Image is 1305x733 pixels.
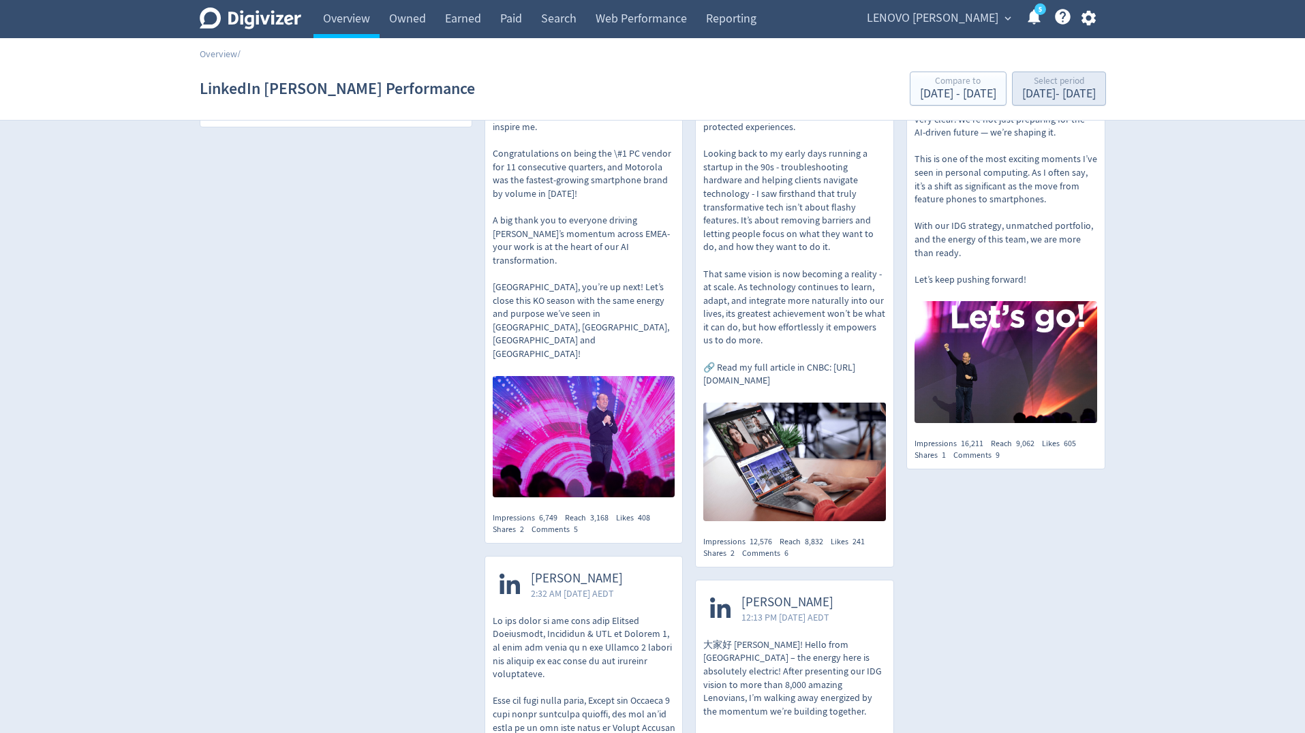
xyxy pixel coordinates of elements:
p: What an unforgettable day with our EMEA team! As we near the final stop of this incredible Kickof... [493,1,675,361]
div: Shares [703,548,742,559]
div: Impressions [493,512,565,524]
img: https://media.cf.digivizer.com/images/linkedin-139381074-urn:li:share:7315286292022407169-3c8c74d... [703,403,886,522]
a: Overview [200,48,237,60]
span: 241 [853,536,865,547]
span: 16,211 [961,438,983,449]
span: 2 [520,524,524,535]
div: Comments [532,524,585,535]
img: https://media.cf.digivizer.com/images/linkedin-139381074-urn:li:ugcPost:7313971208020987904-f496f... [915,301,1097,423]
span: 2:32 AM [DATE] AEDT [531,587,623,600]
div: Likes [1042,438,1084,450]
img: https://media.cf.digivizer.com/images/linkedin-139381074-urn:li:ugcPost:7316392518953172993-c486f... [493,376,675,498]
div: Impressions [915,438,991,450]
div: Reach [565,512,616,524]
span: 9,062 [1016,438,1034,449]
span: / [237,48,241,60]
h1: LinkedIn [PERSON_NAME] Performance [200,67,475,110]
div: Impressions [703,536,780,548]
span: 5 [574,524,578,535]
span: 2 [731,548,735,559]
span: 1 [942,450,946,461]
text: 5 [1038,5,1041,14]
div: [DATE] - [DATE] [920,88,996,100]
div: Shares [493,524,532,535]
a: 5 [1034,3,1046,15]
span: 6 [784,548,788,559]
button: LENOVO [PERSON_NAME] [862,7,1015,29]
div: Comments [953,450,1007,461]
div: [DATE] - [DATE] [1022,88,1096,100]
div: Reach [991,438,1042,450]
span: 12,576 [750,536,772,547]
button: Compare to[DATE] - [DATE] [910,72,1007,106]
span: 6,749 [539,512,557,523]
span: 408 [638,512,650,523]
span: expand_more [1002,12,1014,25]
span: 8,832 [805,536,823,547]
div: Reach [780,536,831,548]
p: We’re entering a new era, where intelligent devices adapt to you, not the other way around. At [G... [703,27,886,388]
div: Select period [1022,76,1096,88]
span: [PERSON_NAME] [531,571,623,587]
div: Compare to [920,76,996,88]
div: Likes [831,536,872,548]
div: Comments [742,548,796,559]
div: Likes [616,512,658,524]
span: 3,168 [590,512,609,523]
span: LENOVO [PERSON_NAME] [867,7,998,29]
span: 9 [996,450,1000,461]
span: 605 [1064,438,1076,449]
span: 12:13 PM [DATE] AEDT [741,610,833,624]
span: [PERSON_NAME] [741,595,833,610]
button: Select period[DATE]- [DATE] [1012,72,1106,106]
div: Shares [915,450,953,461]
